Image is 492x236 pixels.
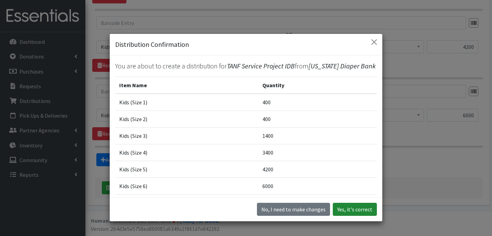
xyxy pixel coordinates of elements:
button: Yes, it's correct [333,203,377,216]
span: TANF Service Project IDB [227,62,295,70]
td: 6000 [258,178,377,195]
td: 1400 [258,128,377,144]
th: Quantity [258,77,377,94]
td: Kids (Size 2) [115,111,258,128]
td: 4200 [258,161,377,178]
h5: Distribution Confirmation [115,39,189,50]
th: Item Name [115,77,258,94]
button: Close [369,37,380,48]
td: 3400 [258,144,377,161]
span: [US_STATE] Diaper Bank [309,62,376,70]
p: You are about to create a distribution for from [115,61,377,71]
td: 400 [258,94,377,111]
td: Kids (Size 6) [115,178,258,195]
td: Kids (Size 5) [115,161,258,178]
td: Kids (Size 3) [115,128,258,144]
td: Kids (Size 4) [115,144,258,161]
td: 400 [258,111,377,128]
button: No I need to make changes [257,203,330,216]
td: Kids (Size 1) [115,94,258,111]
